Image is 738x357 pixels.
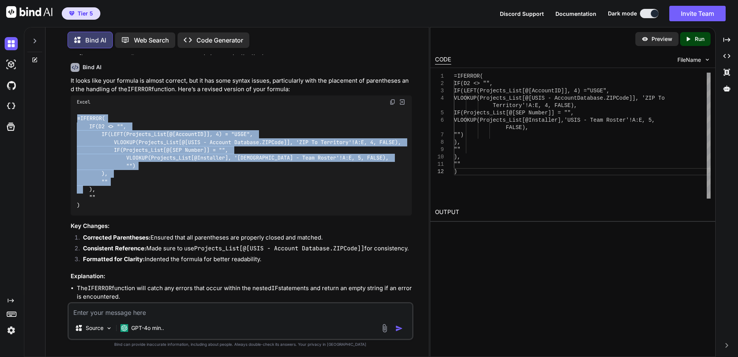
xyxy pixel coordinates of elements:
li: The first checks if is not empty. [77,301,412,310]
li: Indented the formula for better readability. [77,255,412,266]
strong: Formatted for Clarity: [83,255,145,263]
code: D2 [133,302,140,309]
span: Documentation [555,10,596,17]
span: FileName [677,56,701,64]
img: Open in Browser [399,99,406,105]
code: IF [271,284,278,292]
div: CODE [435,55,451,65]
span: "USGE", [587,88,609,94]
code: IFERROR [88,284,112,292]
span: "" [454,146,460,153]
div: 9 [435,146,444,153]
span: Database.ZIPCode]], 'ZIP To [577,95,665,101]
span: IF(LEFT(Projects_List[@[AccountID]], 4) = [454,88,587,94]
img: githubDark [5,79,18,92]
span: Territory'!A:E, 4, FALSE), [493,102,577,109]
img: chevron down [704,56,711,63]
code: IFERROR [127,85,152,93]
p: Preview [652,35,672,43]
img: preview [642,36,648,42]
li: The function will catch any errors that occur within the nested statements and return an empty st... [77,284,412,301]
h2: OUTPUT [430,203,715,221]
div: 11 [435,161,444,168]
div: 8 [435,139,444,146]
img: cloudideIcon [5,100,18,113]
h3: Key Changes: [71,222,412,231]
p: Source [86,324,103,332]
p: GPT-4o min.. [131,324,164,332]
img: darkAi-studio [5,58,18,71]
span: Excel [77,99,90,105]
span: 'USIS - Team Roster'!A:E, 5, [564,117,655,123]
img: settings [5,324,18,337]
code: IF [100,302,107,309]
code: =IFERROR( IF(D2 <> "", IF(LEFT(Projects_List[@[AccountID]], 4) = "USGE", VLOOKUP(Projects_List[@[... [77,114,404,209]
span: ), [454,139,460,145]
li: Made sure to use for consistency. [77,244,412,255]
img: premium [69,11,74,16]
img: GPT-4o mini [120,324,128,332]
span: ) [454,168,457,175]
p: It looks like your formula is almost correct, but it has some syntax issues, particularly with th... [71,76,412,94]
span: Tier 5 [78,10,93,17]
img: darkChat [5,37,18,50]
img: attachment [380,324,389,333]
img: Pick Models [106,325,112,331]
span: Dark mode [608,10,637,17]
div: 7 [435,131,444,139]
img: Bind AI [6,6,52,18]
div: 4 [435,95,444,102]
span: =IFERROR( [454,73,483,79]
code: Projects_List[@[USIS - Account Database.ZIPCode]] [194,245,364,252]
p: Run [695,35,704,43]
span: IF(D2 <> "", [454,80,493,87]
h3: Explanation: [71,272,412,281]
strong: Consistent Reference: [83,245,146,252]
span: IF(Projects_List[@[SEP Number]] = "", [454,110,574,116]
div: 3 [435,87,444,95]
button: Invite Team [669,6,726,21]
button: premiumTier 5 [62,7,100,20]
p: Web Search [134,36,169,45]
span: Discord Support [500,10,544,17]
span: "" [454,161,460,167]
div: 12 [435,168,444,175]
span: FALSE), [506,124,528,131]
strong: Corrected Parentheses: [83,234,151,241]
span: VLOOKUP(Projects_List[@Installer], [454,117,564,123]
span: "") [454,132,464,138]
p: Code Generator [196,36,243,45]
button: Documentation [555,10,596,18]
li: Ensured that all parentheses are properly closed and matched. [77,233,412,244]
div: 2 [435,80,444,87]
p: Bind can provide inaccurate information, including about people. Always double-check its answers.... [68,342,413,347]
img: icon [395,325,403,332]
p: Bind AI [85,36,106,45]
h6: Bind AI [83,63,102,71]
span: ), [454,154,460,160]
div: 6 [435,117,444,124]
div: 5 [435,109,444,117]
img: copy [389,99,396,105]
span: VLOOKUP(Projects_List[@[USIS - Account [454,95,577,101]
div: 1 [435,73,444,80]
div: 10 [435,153,444,161]
button: Discord Support [500,10,544,18]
